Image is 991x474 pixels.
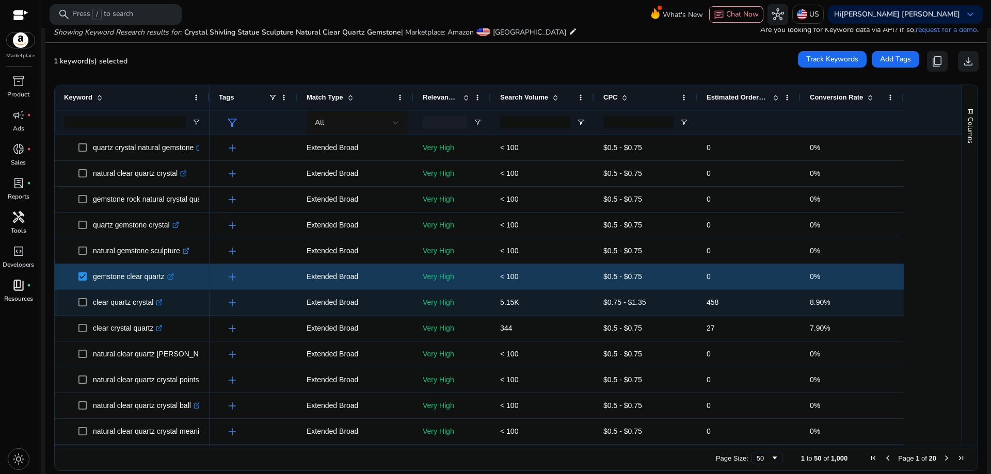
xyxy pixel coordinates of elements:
[569,25,577,38] mat-icon: edit
[714,10,724,20] span: chat
[921,454,927,462] span: of
[93,137,203,158] p: quartz crystal natural gemstone
[810,247,820,255] span: 0%
[577,118,585,126] button: Open Filter Menu
[707,195,711,203] span: 0
[307,395,404,416] p: Extended Broad
[707,143,711,152] span: 0
[966,117,975,143] span: Columns
[707,350,711,358] span: 0
[307,93,343,101] span: Match Type
[93,421,217,442] p: natural clear quartz crystal meaning
[707,93,769,101] span: Estimated Orders/Month
[810,401,820,410] span: 0%
[500,401,518,410] span: < 100
[473,118,482,126] button: Open Filter Menu
[423,215,482,236] p: Very High
[931,55,944,68] span: content_copy
[12,177,25,189] span: lab_profile
[707,272,711,281] span: 0
[716,454,748,462] div: Page Size:
[500,247,518,255] span: < 100
[707,221,711,229] span: 0
[423,395,482,416] p: Very High
[307,240,404,261] p: Extended Broad
[226,142,238,154] span: add
[500,221,518,229] span: < 100
[680,118,688,126] button: Open Filter Menu
[964,8,977,21] span: keyboard_arrow_down
[603,324,642,332] span: $0.5 - $0.75
[307,318,404,339] p: Extended Broad
[93,318,163,339] p: clear crystal quartz
[423,344,482,365] p: Very High
[7,32,35,48] img: amazon.svg
[12,75,25,87] span: inventory_2
[841,9,960,19] b: [PERSON_NAME] [PERSON_NAME]
[500,350,518,358] span: < 100
[93,189,219,210] p: gemstone rock natural crystal quartz
[707,324,715,332] span: 27
[423,292,482,313] p: Very High
[423,93,459,101] span: Relevance Score
[942,454,951,462] div: Next Page
[603,247,642,255] span: $0.5 - $0.75
[898,454,914,462] span: Page
[726,9,759,19] span: Chat Now
[423,240,482,261] p: Very High
[93,266,174,287] p: gemstone clear quartz
[226,322,238,335] span: add
[307,369,404,390] p: Extended Broad
[500,169,518,177] span: < 100
[27,283,31,287] span: fiber_manual_record
[869,454,877,462] div: First Page
[810,375,820,384] span: 0%
[307,137,404,158] p: Extended Broad
[423,189,482,210] p: Very High
[226,426,238,438] span: add
[603,350,642,358] span: $0.5 - $0.75
[810,195,820,203] span: 0%
[500,116,570,128] input: Search Volume Filter Input
[184,27,401,37] span: Crystal Shivling Statue Sculpture Natural Clear Quartz Gemstone
[500,143,518,152] span: < 100
[423,266,482,287] p: Very High
[13,124,24,133] p: Ads
[814,454,821,462] span: 50
[880,54,911,64] span: Add Tags
[823,454,829,462] span: of
[27,113,31,117] span: fiber_manual_record
[307,344,404,365] p: Extended Broad
[927,51,948,72] button: content_copy
[11,158,26,167] p: Sales
[3,260,34,269] p: Developers
[603,298,646,306] span: $0.75 - $1.35
[929,454,936,462] span: 20
[500,93,548,101] span: Search Volume
[916,454,919,462] span: 1
[93,240,189,261] p: natural gemstone sculpture
[307,421,404,442] p: Extended Broad
[810,298,830,306] span: 8.90%
[423,137,482,158] p: Very High
[54,27,182,37] i: Showing Keyword Research results for:
[500,375,518,384] span: < 100
[603,195,642,203] span: $0.5 - $0.75
[493,27,566,37] span: [GEOGRAPHIC_DATA]
[884,454,892,462] div: Previous Page
[93,395,200,416] p: natural clear quartz crystal ball
[757,454,771,462] div: 50
[809,5,819,23] p: US
[12,245,25,257] span: code_blocks
[752,452,782,464] div: Page Size
[872,51,919,68] button: Add Tags
[603,169,642,177] span: $0.5 - $0.75
[307,266,404,287] p: Extended Broad
[27,181,31,185] span: fiber_manual_record
[957,454,965,462] div: Last Page
[64,116,186,128] input: Keyword Filter Input
[27,147,31,151] span: fiber_manual_record
[958,51,979,72] button: download
[423,163,482,184] p: Very High
[307,189,404,210] p: Extended Broad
